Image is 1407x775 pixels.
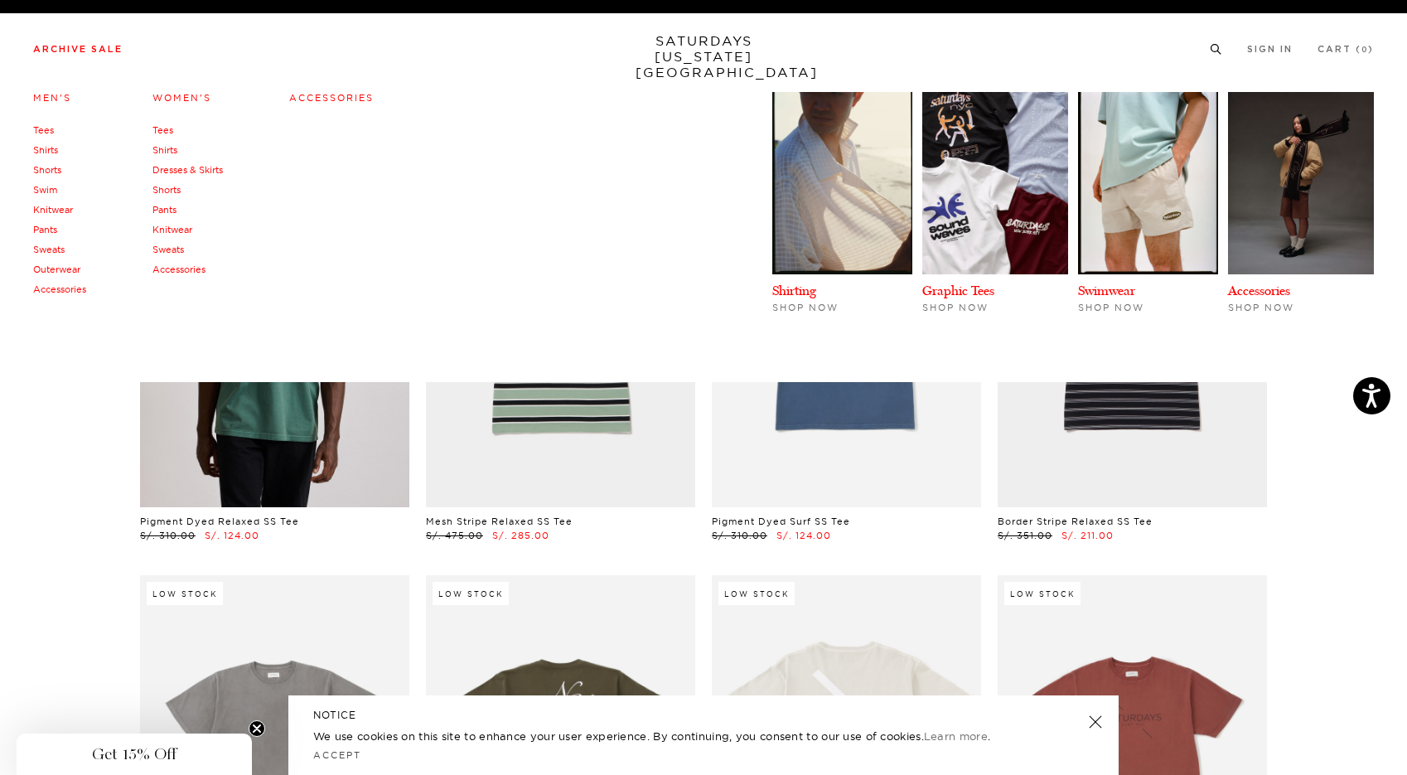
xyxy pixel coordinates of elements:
a: Accessories [152,264,205,275]
a: Knitwear [33,204,73,216]
span: S/. 124.00 [776,530,831,541]
a: Shorts [33,164,61,176]
h5: NOTICE [313,708,1094,723]
a: Archive Sale [33,45,123,54]
a: Accessories [33,283,86,295]
span: S/. 310.00 [712,530,767,541]
a: Men's [33,92,71,104]
a: Dresses & Skirts [152,164,223,176]
span: S/. 124.00 [205,530,259,541]
a: Cart (0) [1318,45,1374,54]
a: Accept [313,749,361,761]
a: Sign In [1247,45,1293,54]
div: Low Stock [1004,582,1081,605]
a: Shirts [152,144,177,156]
a: Sweats [33,244,65,255]
a: Outerwear [33,264,80,275]
div: Low Stock [147,582,223,605]
a: SATURDAYS[US_STATE][GEOGRAPHIC_DATA] [636,33,772,80]
a: Mesh Stripe Relaxed SS Tee [426,516,573,527]
span: S/. 285.00 [492,530,549,541]
span: Get 15% Off [92,744,176,764]
small: 0 [1361,46,1368,54]
a: Swimwear [1078,283,1135,298]
div: Get 15% OffClose teaser [17,734,252,775]
a: Pants [152,204,176,216]
span: S/. 351.00 [998,530,1052,541]
span: S/. 310.00 [140,530,196,541]
a: Tees [33,124,54,136]
button: Close teaser [249,720,265,737]
a: Learn more [924,729,988,743]
a: Shorts [152,184,181,196]
a: Pants [33,224,57,235]
a: Graphic Tees [922,283,994,298]
a: Border Stripe Relaxed SS Tee [998,516,1153,527]
a: Shirts [33,144,58,156]
a: Knitwear [152,224,192,235]
a: Sweats [152,244,184,255]
div: Low Stock [718,582,795,605]
p: We use cookies on this site to enhance your user experience. By continuing, you consent to our us... [313,728,1035,744]
a: Accessories [1228,283,1290,298]
span: S/. 211.00 [1061,530,1114,541]
a: Accessories [289,92,374,104]
span: S/. 475.00 [426,530,483,541]
a: Tees [152,124,173,136]
a: Pigment Dyed Relaxed SS Tee [140,516,299,527]
a: Swim [33,184,57,196]
a: Pigment Dyed Surf SS Tee [712,516,850,527]
a: Women's [152,92,211,104]
a: Shirting [772,283,816,298]
div: Low Stock [433,582,509,605]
